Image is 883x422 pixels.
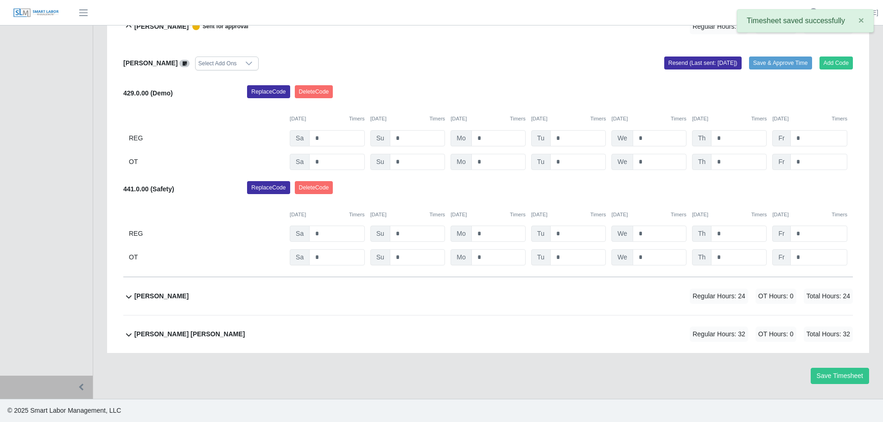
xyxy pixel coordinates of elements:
[825,8,878,18] a: [PERSON_NAME]
[664,57,742,69] button: Resend (Last sent: [DATE])
[290,154,310,170] span: Sa
[123,277,853,315] button: [PERSON_NAME] Regular Hours: 24 OT Hours: 0 Total Hours: 24
[737,9,874,32] div: Timesheet saved successfully
[611,211,686,219] div: [DATE]
[247,85,290,98] button: ReplaceCode
[134,291,189,301] b: [PERSON_NAME]
[671,115,686,123] button: Timers
[370,154,390,170] span: Su
[531,211,606,219] div: [DATE]
[123,89,173,97] b: 429.0.00 (Demo)
[611,115,686,123] div: [DATE]
[858,15,864,25] span: ×
[451,130,471,146] span: Mo
[772,249,790,265] span: Fr
[129,249,284,265] div: OT
[690,327,748,342] span: Regular Hours: 32
[134,329,245,339] b: [PERSON_NAME] [PERSON_NAME]
[129,154,284,170] div: OT
[196,57,240,70] div: Select Add Ons
[290,115,365,123] div: [DATE]
[370,211,445,219] div: [DATE]
[591,211,606,219] button: Timers
[290,130,310,146] span: Sa
[510,115,526,123] button: Timers
[811,368,869,384] button: Save Timesheet
[749,57,812,69] button: Save & Approve Time
[772,115,847,123] div: [DATE]
[692,115,767,123] div: [DATE]
[510,211,526,219] button: Timers
[772,226,790,242] span: Fr
[349,211,365,219] button: Timers
[13,8,59,18] img: SLM Logo
[451,154,471,170] span: Mo
[7,407,121,414] span: © 2025 Smart Labor Management, LLC
[531,154,551,170] span: Tu
[611,130,633,146] span: We
[751,211,767,219] button: Timers
[772,154,790,170] span: Fr
[611,226,633,242] span: We
[123,59,178,67] b: [PERSON_NAME]
[804,327,853,342] span: Total Hours: 32
[123,185,174,193] b: 441.0.00 (Safety)
[290,211,365,219] div: [DATE]
[370,226,390,242] span: Su
[531,249,551,265] span: Tu
[295,85,333,98] button: DeleteCode
[772,211,847,219] div: [DATE]
[370,249,390,265] span: Su
[123,315,853,353] button: [PERSON_NAME] [PERSON_NAME] Regular Hours: 32 OT Hours: 0 Total Hours: 32
[123,8,853,45] button: [PERSON_NAME] Sent for approval Regular Hours: 40 OT Hours: 0 Total Hours: 40
[531,130,551,146] span: Tu
[756,327,796,342] span: OT Hours: 0
[692,211,767,219] div: [DATE]
[451,211,526,219] div: [DATE]
[531,115,606,123] div: [DATE]
[349,115,365,123] button: Timers
[832,115,847,123] button: Timers
[690,19,748,34] span: Regular Hours: 40
[819,57,853,69] button: Add Code
[290,249,310,265] span: Sa
[772,130,790,146] span: Fr
[295,181,333,194] button: DeleteCode
[751,115,767,123] button: Timers
[189,23,248,30] span: Sent for approval
[129,130,284,146] div: REG
[692,226,711,242] span: Th
[451,226,471,242] span: Mo
[692,130,711,146] span: Th
[611,154,633,170] span: We
[804,289,853,304] span: Total Hours: 24
[692,154,711,170] span: Th
[370,115,445,123] div: [DATE]
[611,249,633,265] span: We
[134,22,189,31] b: [PERSON_NAME]
[451,115,526,123] div: [DATE]
[692,249,711,265] span: Th
[247,181,290,194] button: ReplaceCode
[451,249,471,265] span: Mo
[690,289,748,304] span: Regular Hours: 24
[429,115,445,123] button: Timers
[832,211,847,219] button: Timers
[591,115,606,123] button: Timers
[756,289,796,304] span: OT Hours: 0
[129,226,284,242] div: REG
[429,211,445,219] button: Timers
[531,226,551,242] span: Tu
[370,130,390,146] span: Su
[290,226,310,242] span: Sa
[179,59,190,67] a: View/Edit Notes
[671,211,686,219] button: Timers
